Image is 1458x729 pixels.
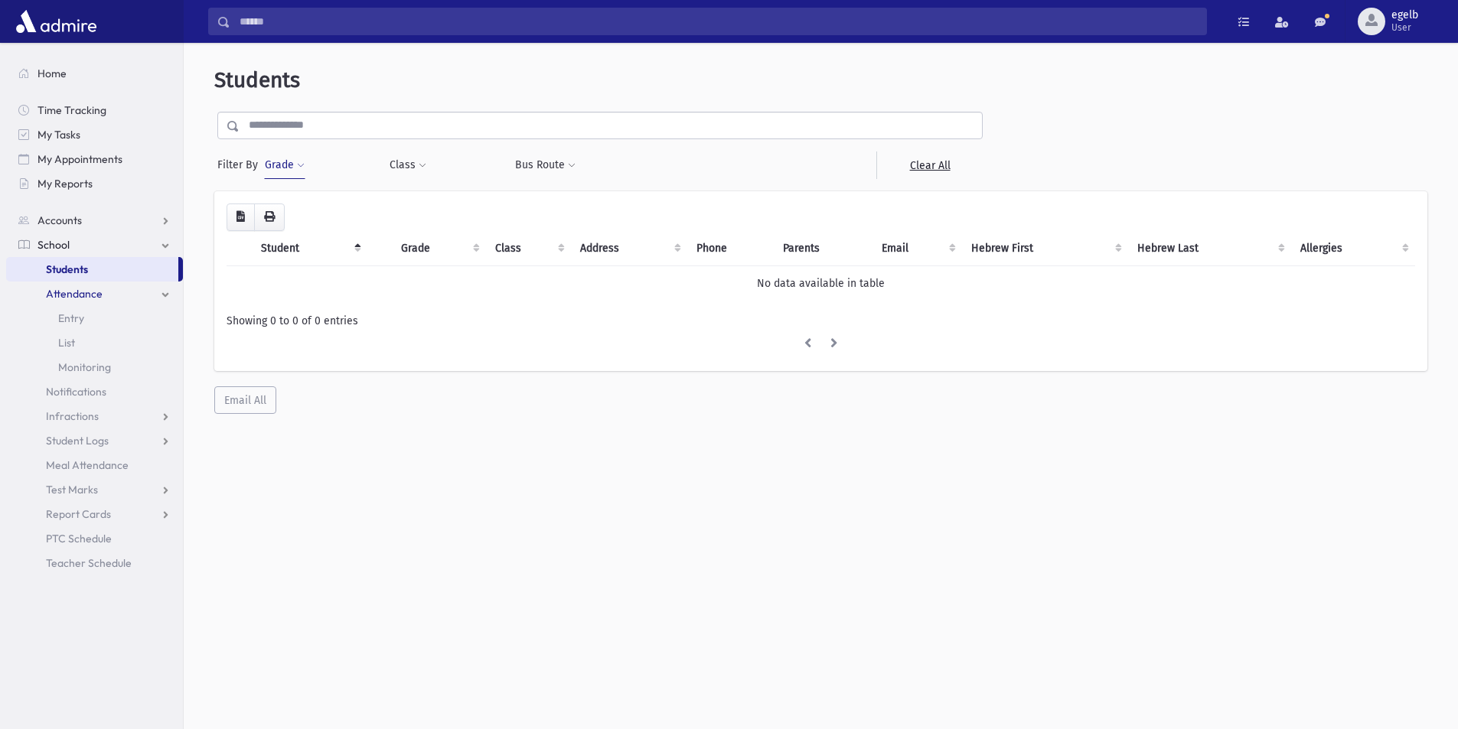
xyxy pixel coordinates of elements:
span: User [1391,21,1418,34]
a: Report Cards [6,502,183,526]
a: Accounts [6,208,183,233]
a: Teacher Schedule [6,551,183,575]
span: PTC Schedule [46,532,112,545]
span: Accounts [38,213,82,227]
button: Grade [264,151,305,179]
a: Test Marks [6,477,183,502]
span: Monitoring [58,360,111,374]
th: Student: activate to sort column descending [252,231,367,266]
span: Notifications [46,385,106,399]
a: Home [6,61,183,86]
a: Monitoring [6,355,183,379]
a: Meal Attendance [6,453,183,477]
a: Clear All [876,151,983,179]
a: Time Tracking [6,98,183,122]
a: My Reports [6,171,183,196]
button: CSV [227,203,255,231]
span: Test Marks [46,483,98,496]
a: My Appointments [6,147,183,171]
a: Entry [6,306,183,330]
span: Home [38,67,67,80]
a: Notifications [6,379,183,404]
a: School [6,233,183,257]
a: Attendance [6,282,183,306]
span: Attendance [46,287,103,301]
span: egelb [1391,9,1418,21]
span: Teacher Schedule [46,556,132,570]
span: School [38,238,70,252]
button: Print [254,203,285,231]
span: Report Cards [46,507,111,521]
span: Meal Attendance [46,458,129,472]
th: Email: activate to sort column ascending [873,231,962,266]
input: Search [230,8,1206,35]
a: List [6,330,183,355]
img: AdmirePro [12,6,100,37]
button: Bus Route [514,151,576,179]
span: Time Tracking [38,103,106,117]
span: List [58,336,75,350]
th: Hebrew First: activate to sort column ascending [962,231,1127,266]
span: My Reports [38,177,93,190]
th: Allergies: activate to sort column ascending [1291,231,1415,266]
th: Grade: activate to sort column ascending [392,231,485,266]
a: My Tasks [6,122,183,147]
th: Phone [687,231,774,266]
span: My Tasks [38,128,80,142]
a: Infractions [6,404,183,428]
th: Class: activate to sort column ascending [486,231,572,266]
div: Showing 0 to 0 of 0 entries [227,313,1415,329]
span: Filter By [217,157,264,173]
th: Parents [774,231,873,266]
button: Class [389,151,427,179]
th: Address: activate to sort column ascending [571,231,687,266]
a: PTC Schedule [6,526,183,551]
a: Students [6,257,178,282]
th: Hebrew Last: activate to sort column ascending [1128,231,1292,266]
span: Students [46,262,88,276]
a: Student Logs [6,428,183,453]
td: No data available in table [227,265,1415,301]
button: Email All [214,386,276,414]
span: Entry [58,311,84,325]
span: Student Logs [46,434,109,447]
span: Infractions [46,409,99,423]
span: Students [214,67,300,93]
span: My Appointments [38,152,122,166]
